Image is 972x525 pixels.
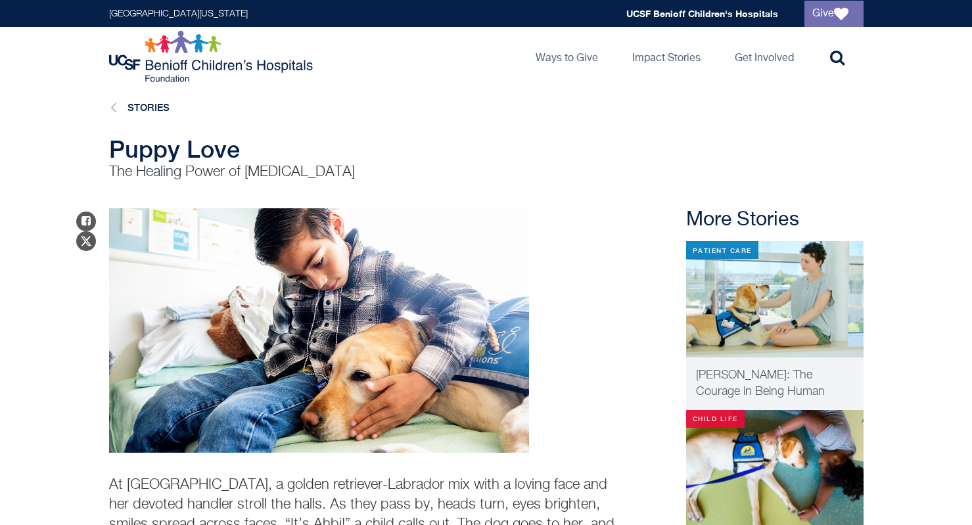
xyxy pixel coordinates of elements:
div: Patient Care [686,241,758,259]
a: [GEOGRAPHIC_DATA][US_STATE] [109,9,248,18]
a: Ways to Give [525,27,609,86]
img: elena-thumbnail-video-no-button.png [686,241,864,357]
a: Stories [127,102,170,113]
span: Puppy Love [109,135,240,163]
h2: More Stories [686,208,864,232]
a: Get Involved [724,27,804,86]
img: Logo for UCSF Benioff Children's Hospitals Foundation [109,30,316,83]
a: Give [804,1,864,27]
p: The Healing Power of [MEDICAL_DATA] [109,162,615,182]
a: UCSF Benioff Children's Hospitals [626,8,778,19]
a: Patient Care [PERSON_NAME]: The Courage in Being Human [686,241,864,410]
img: Patient with puppy [109,208,529,453]
span: [PERSON_NAME]: The Courage in Being Human [696,369,825,398]
a: Impact Stories [622,27,711,86]
div: Child Life [686,410,745,428]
